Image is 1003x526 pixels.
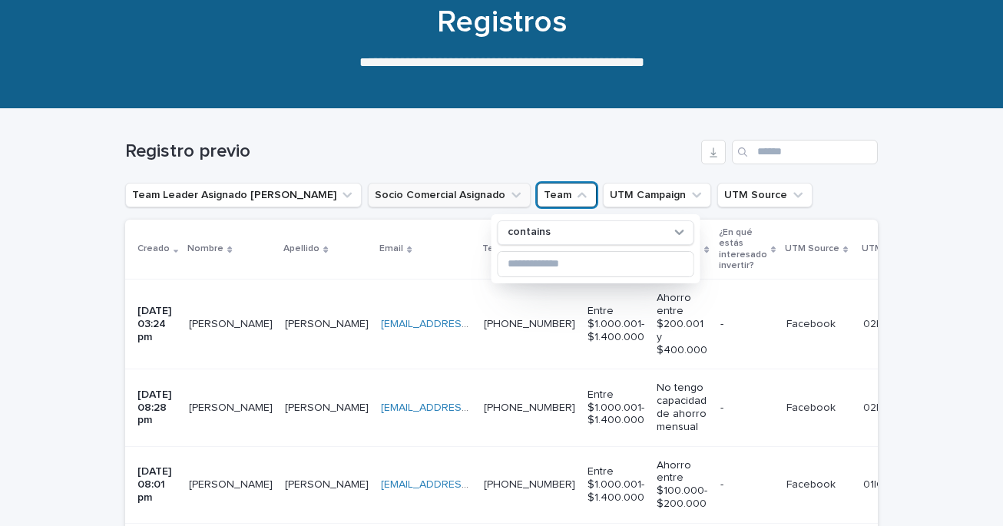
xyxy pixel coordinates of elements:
[657,382,707,433] p: No tengo capacidad de ahorro mensual
[657,459,707,511] p: Ahorro entre $100.000- $200.000
[381,319,554,329] a: [EMAIL_ADDRESS][DOMAIN_NAME]
[786,475,839,491] p: Facebook
[484,319,575,329] a: [PHONE_NUMBER]
[657,292,707,356] p: Ahorro entre $200.001 y $400.000
[482,240,524,257] p: Teléfono
[379,240,403,257] p: Email
[125,4,878,41] h1: Registros
[732,140,878,164] input: Search
[720,478,774,491] p: -
[603,183,711,207] button: UTM Campaign
[717,183,813,207] button: UTM Source
[786,399,839,415] p: Facebook
[720,402,774,415] p: -
[189,315,276,331] p: [PERSON_NAME]
[862,240,929,257] p: UTM Campaign
[484,479,575,490] a: [PHONE_NUMBER]
[285,475,372,491] p: [PERSON_NAME]
[285,399,372,415] p: [PERSON_NAME]
[189,399,276,415] p: [PERSON_NAME]
[588,389,644,427] p: Entre $1.000.001- $1.400.000
[187,240,223,257] p: Nombre
[125,183,362,207] button: Team Leader Asignado LLamados
[588,305,644,343] p: Entre $1.000.001- $1.400.000
[508,226,551,239] p: contains
[786,315,839,331] p: Facebook
[283,240,319,257] p: Apellido
[137,305,177,343] p: [DATE] 03:24 pm
[137,240,170,257] p: Creado
[588,465,644,504] p: Entre $1.000.001- $1.400.000
[381,479,554,490] a: [EMAIL_ADDRESS][DOMAIN_NAME]
[125,141,695,163] h1: Registro previo
[785,240,839,257] p: UTM Source
[137,389,177,427] p: [DATE] 08:28 pm
[137,465,177,504] p: [DATE] 08:01 pm
[368,183,531,207] button: Socio Comercial Asignado
[285,315,372,331] p: [PERSON_NAME]
[189,475,276,491] p: [PERSON_NAME]
[484,402,575,413] a: [PHONE_NUMBER]
[720,318,774,331] p: -
[537,183,597,207] button: Team
[381,402,554,413] a: [EMAIL_ADDRESS][DOMAIN_NAME]
[719,224,767,275] p: ¿En qué estás interesado invertir?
